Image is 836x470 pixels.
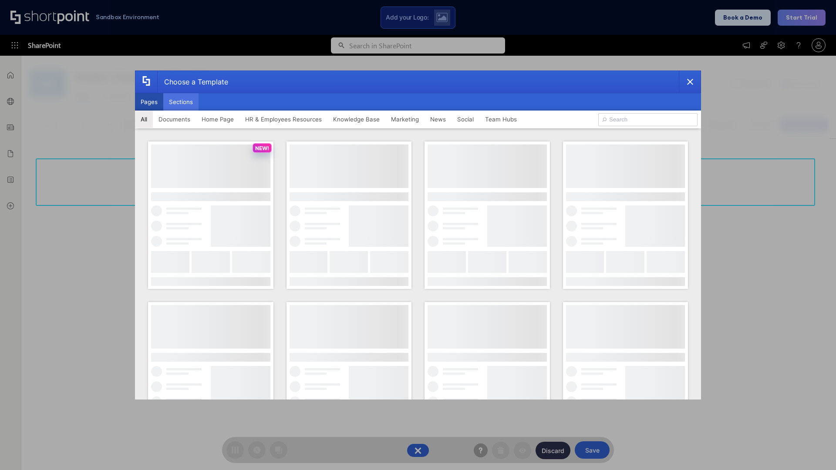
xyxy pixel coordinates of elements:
button: All [135,111,153,128]
button: Knowledge Base [327,111,385,128]
button: Social [452,111,479,128]
button: Sections [163,93,199,111]
p: NEW! [255,145,269,151]
button: Team Hubs [479,111,522,128]
button: HR & Employees Resources [239,111,327,128]
button: Marketing [385,111,425,128]
input: Search [598,113,698,126]
button: News [425,111,452,128]
button: Documents [153,111,196,128]
div: template selector [135,70,701,399]
iframe: Chat Widget [792,428,836,470]
button: Pages [135,93,163,111]
button: Home Page [196,111,239,128]
div: Choose a Template [157,71,228,93]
